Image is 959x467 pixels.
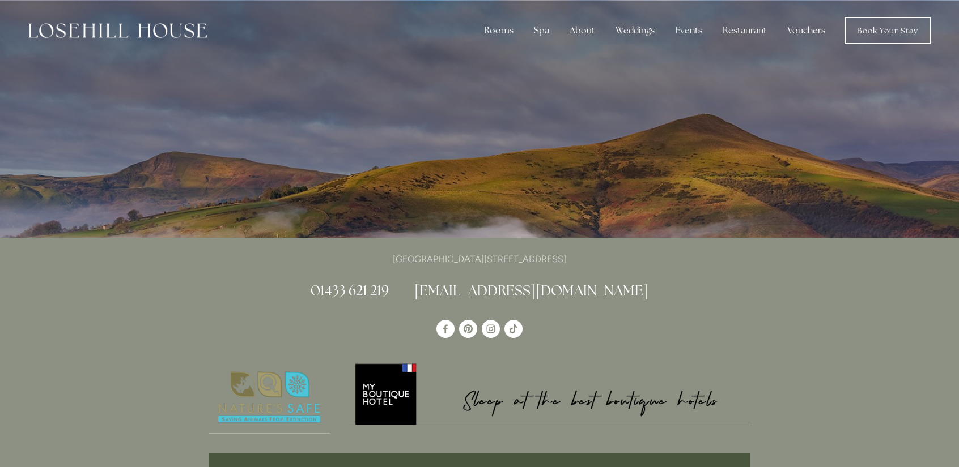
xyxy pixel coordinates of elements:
a: TikTok [504,320,523,338]
img: My Boutique Hotel - Logo [349,362,751,425]
img: Losehill House [28,23,207,38]
a: [EMAIL_ADDRESS][DOMAIN_NAME] [414,281,648,299]
a: My Boutique Hotel - Logo [349,362,751,425]
div: Restaurant [714,19,776,42]
a: Book Your Stay [845,17,931,44]
div: About [561,19,604,42]
div: Events [666,19,711,42]
img: Nature's Safe - Logo [209,362,330,433]
a: Nature's Safe - Logo [209,362,330,434]
div: Weddings [606,19,664,42]
div: Rooms [475,19,523,42]
div: Spa [525,19,558,42]
a: Vouchers [778,19,834,42]
a: Losehill House Hotel & Spa [436,320,455,338]
p: [GEOGRAPHIC_DATA][STREET_ADDRESS] [209,251,750,267]
a: Instagram [482,320,500,338]
a: Pinterest [459,320,477,338]
a: 01433 621 219 [311,281,389,299]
